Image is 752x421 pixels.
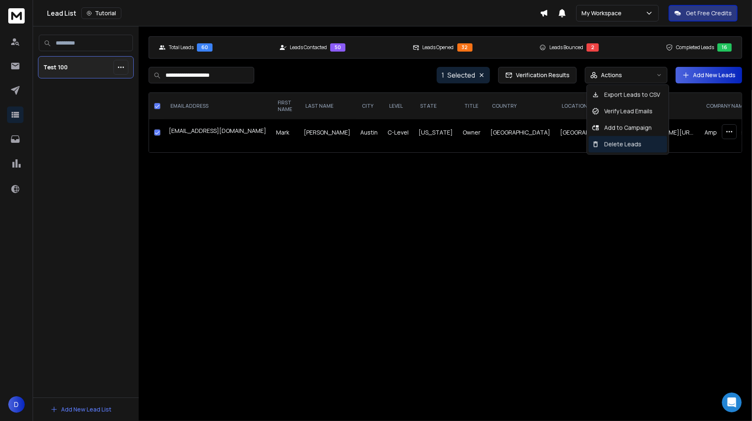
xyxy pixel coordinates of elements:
[498,67,577,83] button: Verification Results
[458,93,485,119] th: title
[30,19,158,53] div: thank you [PERSON_NAME], its just three emails. But It should have been started [DATE] and is nto
[290,44,327,51] p: Leads Contacted
[197,43,213,52] div: 60
[676,67,742,83] button: Add New Leads
[13,164,129,245] div: Hey [PERSON_NAME], thanks for reaching out. The warm-up emails hadn’t been sending from these acc...
[722,393,742,412] iframe: Intercom live chat
[457,43,473,52] div: 32
[169,44,194,51] p: Total Leads
[7,159,158,251] div: Lakshita says…
[81,7,121,19] button: Tutorial
[669,5,738,21] button: Get Free Credits
[39,270,46,277] button: Gif picker
[383,119,414,146] td: C-Level
[423,44,454,51] p: Leads Opened
[169,127,266,138] div: [EMAIL_ADDRESS][DOMAIN_NAME]
[7,253,158,267] textarea: Message…
[24,5,37,18] img: Profile image for Box
[271,119,299,146] td: Mark
[383,93,414,119] th: level
[582,9,625,17] p: My Workspace
[299,93,355,119] th: LAST NAME
[47,7,540,19] div: Lead List
[145,3,160,18] div: Close
[299,119,355,146] td: [PERSON_NAME]
[13,84,129,92] div: Hi [PERSON_NAME],
[13,270,19,277] button: Upload attachment
[355,119,383,146] td: Austin
[513,71,570,79] span: Verification Results
[330,43,345,52] div: 50
[414,93,458,119] th: state
[682,71,735,79] a: Add New Leads
[129,3,145,19] button: Home
[485,119,555,146] td: [GEOGRAPHIC_DATA]
[8,396,25,413] button: D
[5,3,21,19] button: go back
[355,93,383,119] th: city
[447,70,475,80] p: Selected
[7,251,135,285] div: Let me know if you need any further help or assistance in choosing the right plan for you, happy ...
[686,9,732,17] p: Get Free Credits
[7,79,158,148] div: Raj says…
[717,43,732,52] div: 16
[603,105,654,117] p: Verify Lead Emails
[603,89,662,100] p: Export Leads to CSV
[7,54,158,79] div: Drew says…
[44,401,118,418] button: Add New Lead List
[26,270,33,277] button: Emoji picker
[549,44,583,51] p: Leads Bounced
[40,10,103,19] p: The team can also help
[442,70,444,80] span: 1
[164,93,271,119] th: EMAIL ADDRESS
[52,270,59,277] button: Start recording
[676,44,714,51] p: Completed Leads
[603,138,643,150] p: Delete Leads
[603,122,653,133] p: Add to Campaign
[485,93,555,119] th: country
[586,43,599,52] div: 2
[36,24,152,48] div: thank you [PERSON_NAME], its just three emails. But It should have been started [DATE] and is nto
[271,93,299,119] th: FIRST NAME
[458,119,485,146] td: Owner
[7,148,158,159] div: [DATE]
[142,267,155,280] button: Send a message…
[13,96,129,136] div: Thanks for the details. I’ve passed this to our tech team to investigate why your warm-up emails ...
[7,251,158,303] div: Lakshita says…
[7,159,135,250] div: Hey [PERSON_NAME], thanks for reaching out. The warm-up emails hadn’t been sending from these acc...
[43,63,68,71] p: Test 100
[555,119,627,146] td: [GEOGRAPHIC_DATA], [US_STATE], [GEOGRAPHIC_DATA]
[414,119,458,146] td: [US_STATE]
[7,19,158,54] div: Drew says…
[7,79,135,142] div: Hi [PERSON_NAME],Thanks for the details. I’ve passed this to our tech team to investigate why you...
[40,4,52,10] h1: Box
[555,93,627,119] th: location
[601,71,622,79] p: Actions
